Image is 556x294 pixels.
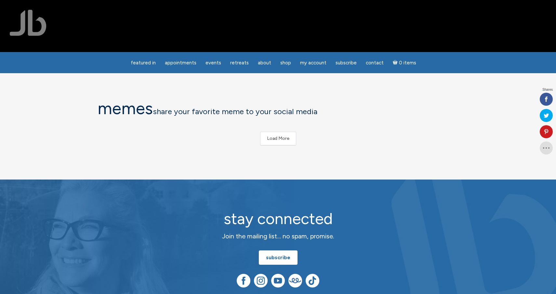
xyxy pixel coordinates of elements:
[165,60,196,66] span: Appointments
[131,60,156,66] span: featured in
[254,57,275,69] a: About
[163,231,393,241] p: Join the mailing list… no spam, promise.
[98,99,458,121] h1: memes
[230,60,249,66] span: Retreats
[296,57,330,69] a: My Account
[254,274,268,287] img: Instagram
[226,57,253,69] a: Retreats
[362,57,388,69] a: Contact
[202,57,225,69] a: Events
[259,250,298,265] a: subscribe
[306,274,319,287] img: TikTok
[542,88,553,91] span: Shares
[260,132,296,145] button: Load More
[393,60,399,66] i: Cart
[127,57,160,69] a: featured in
[389,56,420,69] a: Cart0 items
[271,274,285,287] img: YouTube
[399,60,416,65] span: 0 items
[205,60,221,66] span: Events
[280,60,291,66] span: Shop
[161,57,200,69] a: Appointments
[10,10,46,36] img: Jamie Butler. The Everyday Medium
[237,274,250,287] img: Facebook
[258,60,271,66] span: About
[153,107,317,116] span: share your favorite meme to your social media
[163,210,393,227] h2: stay connected
[276,57,295,69] a: Shop
[366,60,384,66] span: Contact
[332,57,361,69] a: Subscribe
[336,60,357,66] span: Subscribe
[288,274,302,287] img: Teespring
[300,60,326,66] span: My Account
